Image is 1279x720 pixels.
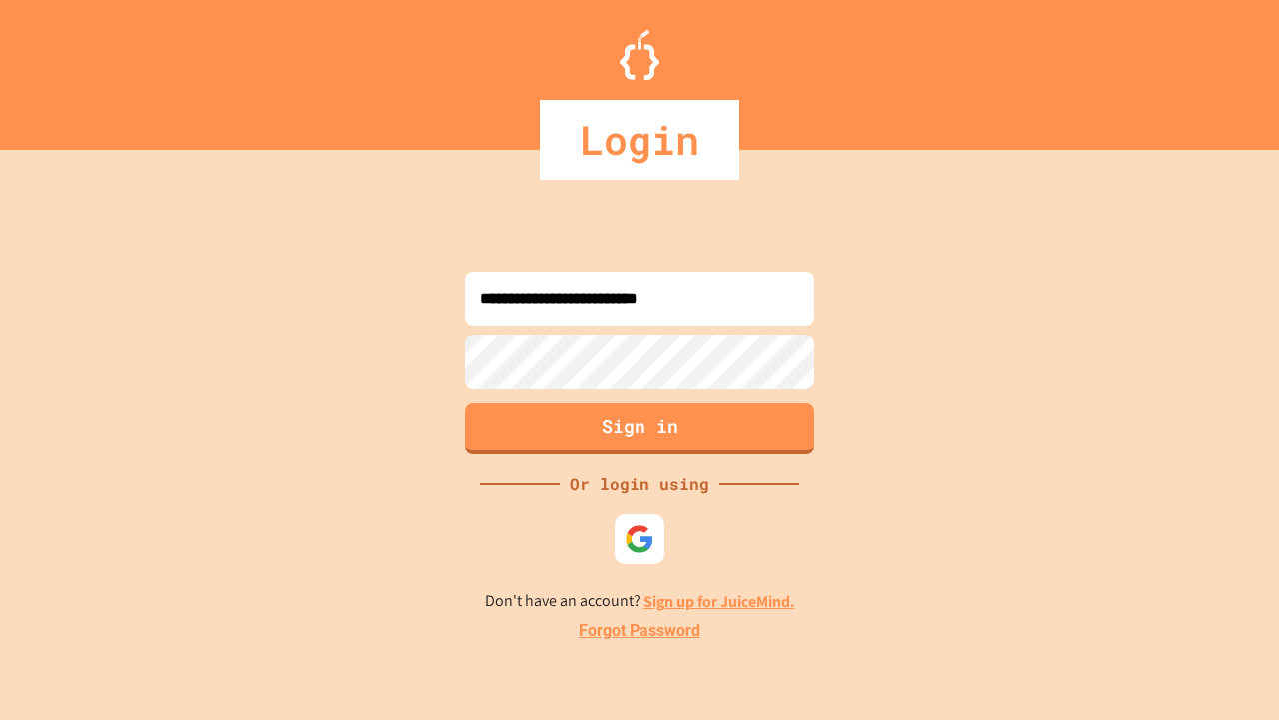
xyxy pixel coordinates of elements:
iframe: chat widget [1195,640,1259,700]
a: Forgot Password [579,619,700,643]
p: Don't have an account? [485,589,795,614]
iframe: chat widget [1113,553,1259,638]
button: Sign in [465,403,814,454]
img: Logo.svg [620,30,659,80]
div: Login [540,100,739,180]
img: google-icon.svg [625,524,654,554]
div: Or login using [560,472,719,496]
a: Sign up for JuiceMind. [643,591,795,612]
